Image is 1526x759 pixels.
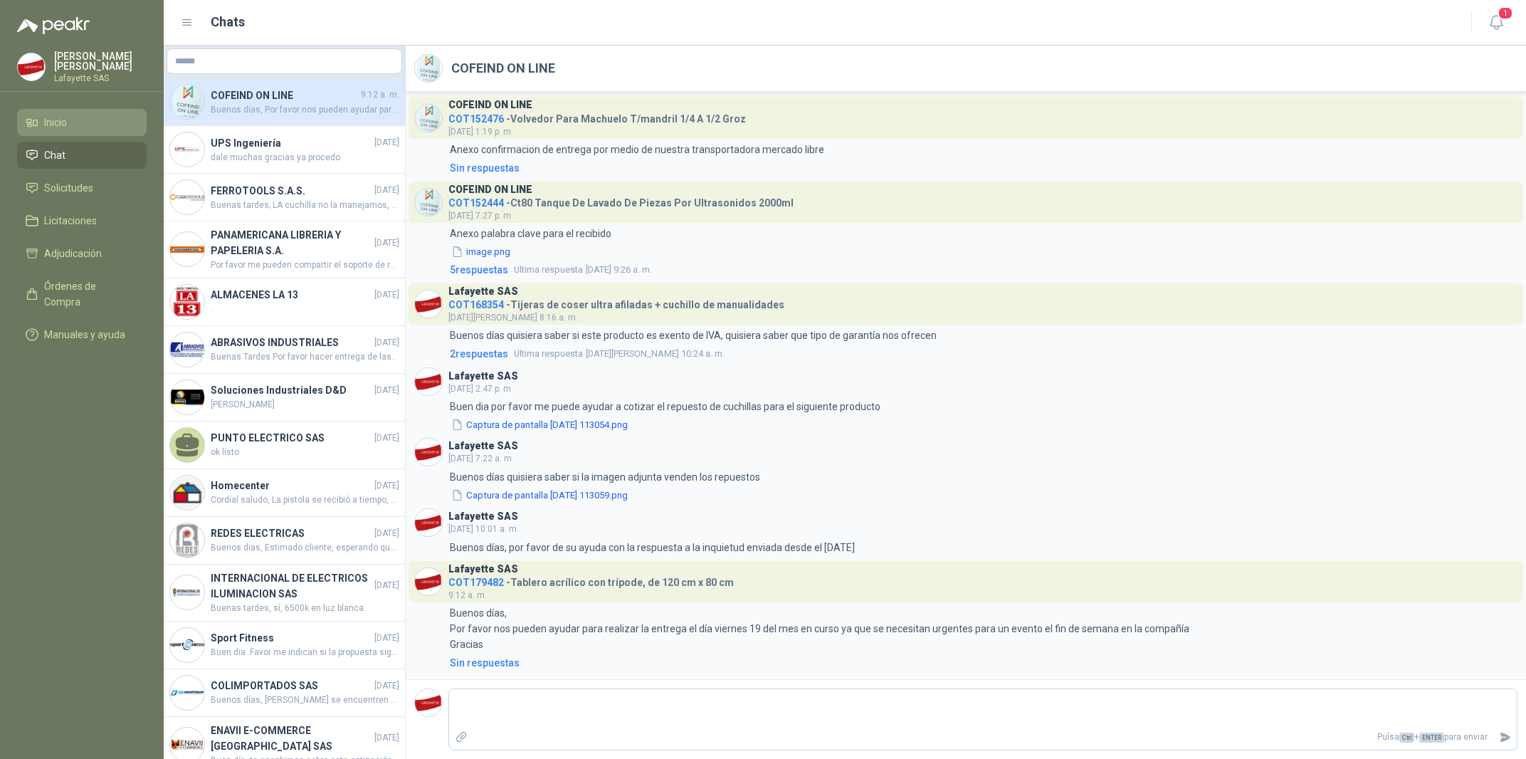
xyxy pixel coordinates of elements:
span: Órdenes de Compra [44,278,133,310]
h4: Homecenter [211,478,372,493]
h4: UPS Ingeniería [211,135,372,151]
img: Company Logo [415,439,442,466]
p: Anexo palabra clave para el recibido [450,226,611,241]
p: Lafayette SAS [54,74,147,83]
h4: FERROTOOLS S.A.S. [211,183,372,199]
h4: COLIMPORTADOS SAS [211,678,372,693]
a: Solicitudes [17,174,147,201]
a: Company LogoPANAMERICANA LIBRERIA Y PAPELERIA S.A.[DATE]Por favor me pueden compartir el soporte ... [164,221,405,278]
button: Captura de pantalla [DATE] 113054.png [450,417,629,432]
span: [DATE] [374,731,399,745]
span: [DATE][PERSON_NAME] 8:16 a. m. [448,313,578,323]
h4: - Tijeras de coser ultra afiladas + cuchillo de manualidades [448,295,784,309]
img: Company Logo [415,290,442,318]
span: [DATE] [374,336,399,350]
a: Sin respuestas [447,160,1517,176]
span: 2 respuesta s [450,346,508,362]
p: Pulsa + para enviar [473,725,1494,750]
p: Buen dia por favor me puede ayudar a cotizar el repuesto de cuchillas para el siguiente producto [450,399,880,414]
a: Company LogoSoluciones Industriales D&D[DATE][PERSON_NAME] [164,374,405,422]
span: Solicitudes [44,180,93,196]
a: Inicio [17,109,147,136]
h4: - Tablero acrílico con trípode, de 120 cm x 80 cm [448,573,734,587]
span: Buenas Tardes Por favor hacer entrega de las 9 unidades [211,350,399,364]
img: Company Logo [170,333,204,367]
a: Adjudicación [17,240,147,267]
span: [DATE][PERSON_NAME] 10:24 a. m. [514,347,725,361]
h3: Lafayette SAS [448,288,518,295]
img: Company Logo [170,676,204,710]
span: [DATE] [374,632,399,645]
span: [DATE] 2:47 p. m. [448,384,513,394]
h1: Chats [211,12,245,32]
h3: Lafayette SAS [448,513,518,520]
span: [PERSON_NAME] [211,398,399,412]
span: [DATE] [374,431,399,445]
a: Órdenes de Compra [17,273,147,315]
span: ok listo [211,446,399,459]
span: COT152444 [448,197,504,209]
a: Chat [17,142,147,169]
span: COT152476 [448,113,504,125]
img: Company Logo [415,568,442,595]
span: 9:12 a. m. [448,590,487,600]
img: Company Logo [170,180,204,214]
img: Company Logo [415,189,442,216]
span: [DATE] [374,236,399,250]
img: Company Logo [170,628,204,662]
a: Company LogoUPS Ingeniería[DATE]dale muchas gracias ya procedo [164,126,405,174]
p: Buenos días quisiera saber si este producto es exento de IVA, quisiera saber que tipo de garantía... [450,328,937,343]
button: 1 [1483,10,1509,36]
img: Logo peakr [17,17,90,34]
img: Company Logo [170,523,204,558]
img: Company Logo [170,380,204,414]
span: [DATE] 9:26 a. m. [514,263,652,277]
h4: ALMACENES LA 13 [211,287,372,303]
span: Buenos días, Por favor nos pueden ayudar para realizar la entrega el día viernes 19 del mes en cu... [211,103,399,117]
p: Buenos días quisiera saber si la imagen adjunta venden los repuestos [450,469,760,485]
h3: COFEIND ON LINE [448,186,532,194]
span: Cordial saludo, La pistola se recibió a tiempo, por lo cual no se va a generar devolución, nos qu... [211,493,399,507]
span: [DATE] [374,579,399,592]
a: Company LogoSport Fitness[DATE]Buen dia. Favor me indican si la propuesta sigue vigente par envia... [164,622,405,669]
span: Chat [44,147,65,163]
img: Company Logo [18,53,45,80]
a: Company LogoINTERNACIONAL DE ELECTRICOS ILUMINACION SAS[DATE]Buenas tardes, sí, 6500k en luz blanca. [164,565,405,622]
img: Company Logo [170,85,204,119]
h4: ENAVII E-COMMERCE [GEOGRAPHIC_DATA] SAS [211,723,372,754]
h4: INTERNACIONAL DE ELECTRICOS ILUMINACION SAS [211,570,372,602]
span: Ctrl [1399,733,1414,743]
label: Adjuntar archivos [449,725,473,750]
h3: Lafayette SAS [448,565,518,573]
span: [DATE] [374,479,399,493]
img: Company Logo [415,55,442,82]
span: Buenas tardes, sí, 6500k en luz blanca. [211,602,399,615]
span: dale muchas gracias ya procedo [211,151,399,164]
img: Company Logo [415,368,442,395]
span: [DATE] [374,527,399,540]
p: Buenos días, Por favor nos pueden ayudar para realizar la entrega el día viernes 19 del mes en cu... [450,605,1189,652]
h3: Lafayette SAS [448,372,518,380]
p: [PERSON_NAME] [PERSON_NAME] [54,51,147,71]
h4: REDES ELECTRICAS [211,525,372,541]
span: 5 respuesta s [450,262,508,278]
span: Adjudicación [44,246,102,261]
a: 2respuestasUltima respuesta[DATE][PERSON_NAME] 10:24 a. m. [447,346,1517,362]
span: Buen dia. Favor me indican si la propuesta sigue vigente par enviar confirmacion [211,646,399,659]
img: Company Logo [415,689,442,716]
h4: PUNTO ELECTRICO SAS [211,430,372,446]
span: [DATE] [374,184,399,197]
h3: Lafayette SAS [448,442,518,450]
a: Company LogoCOFEIND ON LINE9:12 a. m.Buenos días, Por favor nos pueden ayudar para realizar la en... [164,78,405,126]
a: 5respuestasUltima respuesta[DATE] 9:26 a. m. [447,262,1517,278]
span: [DATE] 1:19 p. m. [448,127,513,137]
span: 9:12 a. m. [361,88,399,102]
span: . [211,303,399,316]
span: [DATE] [374,384,399,397]
span: COT168354 [448,299,504,310]
a: Licitaciones [17,207,147,234]
img: Company Logo [415,509,442,536]
a: Manuales y ayuda [17,321,147,348]
h4: Sport Fitness [211,630,372,646]
a: PUNTO ELECTRICO SAS[DATE]ok listo [164,422,405,469]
